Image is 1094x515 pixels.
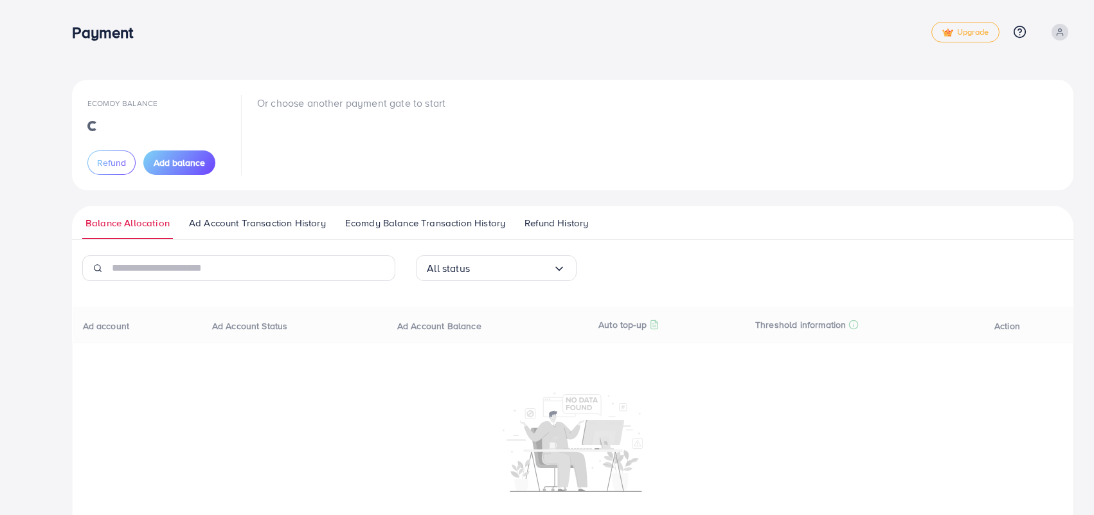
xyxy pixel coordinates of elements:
[189,216,326,230] span: Ad Account Transaction History
[416,255,577,281] div: Search for option
[72,23,143,42] h3: Payment
[87,98,157,109] span: Ecomdy Balance
[525,216,588,230] span: Refund History
[257,95,445,111] p: Or choose another payment gate to start
[143,150,215,175] button: Add balance
[97,156,126,169] span: Refund
[931,22,1000,42] a: tickUpgrade
[942,28,953,37] img: tick
[427,258,470,278] span: All status
[470,258,553,278] input: Search for option
[87,150,136,175] button: Refund
[85,216,170,230] span: Balance Allocation
[345,216,505,230] span: Ecomdy Balance Transaction History
[154,156,205,169] span: Add balance
[942,28,989,37] span: Upgrade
